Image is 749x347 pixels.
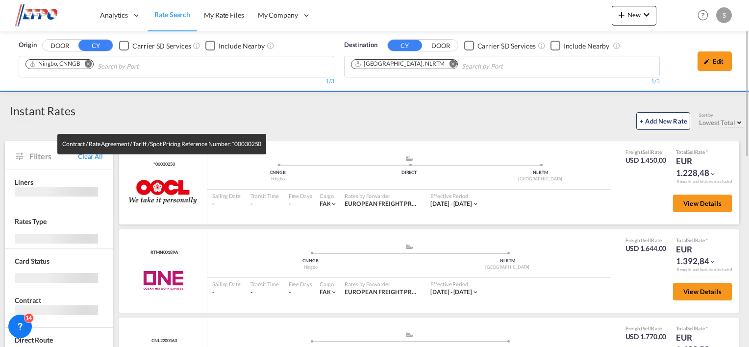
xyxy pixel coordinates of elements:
[403,156,415,161] md-icon: assets/icons/custom/ship-fill.svg
[289,200,291,208] div: -
[687,237,695,243] span: Sell
[670,179,739,184] div: Remark and Inclusion included
[29,60,82,68] div: Press delete to remove this chip.
[212,288,241,297] div: -
[320,280,338,288] div: Cargo
[24,56,195,74] md-chips-wrap: Chips container. Use arrow keys to select chips.
[616,11,652,19] span: New
[625,149,667,155] div: Freight Rate
[212,176,344,182] div: Ningbo
[29,60,80,68] div: Ningbo, CNNGB
[443,60,457,70] button: Remove
[212,170,344,176] div: CNNGB
[430,192,479,199] div: Effective Period
[250,280,279,288] div: Transit Time
[403,244,415,249] md-icon: assets/icons/custom/ship-fill.svg
[695,7,716,25] div: Help
[670,267,739,273] div: Remark and Inclusion included
[716,7,732,23] div: S
[212,258,409,264] div: CNNGB
[129,180,198,204] img: OOCL
[673,283,732,300] button: View Details
[683,288,722,296] span: View Details
[250,288,279,297] div: -
[643,149,651,155] span: Sell
[424,40,458,51] button: DOOR
[550,40,610,50] md-checkbox: Checkbox No Ink
[430,288,472,297] div: 12 Sep 2025 - 30 Sep 2025
[19,40,36,50] span: Origin
[703,58,710,65] md-icon: icon-pencil
[15,296,41,304] span: Contract
[676,149,725,155] div: Total Rate
[212,264,409,271] div: Ningbo
[625,155,667,165] div: USD 1.450,00
[695,7,711,24] span: Help
[683,199,722,207] span: View Details
[289,192,312,199] div: Free Days
[267,42,275,50] md-icon: Unchecked: Ignores neighbouring ports when fetching rates.Checked : Includes neighbouring ports w...
[250,192,279,199] div: Transit Time
[676,237,725,244] div: Total Rate
[409,264,606,271] div: [GEOGRAPHIC_DATA]
[132,41,191,51] div: Carrier SD Services
[204,11,244,19] span: My Rate Files
[132,268,194,293] img: ONE
[344,77,660,86] div: 1/3
[344,40,377,50] span: Destination
[673,195,732,212] button: View Details
[15,217,47,226] div: Rates Type
[643,237,651,243] span: Sell
[464,40,536,50] md-checkbox: Checkbox No Ink
[625,325,667,332] div: Freight Rate
[699,112,744,119] div: Sort by
[564,41,610,51] div: Include Nearby
[625,244,667,253] div: USD 1.644,00
[538,42,546,50] md-icon: Unchecked: Search for CY (Container Yard) services for all selected carriers.Checked : Search for...
[289,288,291,297] div: -
[289,280,312,288] div: Free Days
[641,9,652,21] md-icon: icon-chevron-down
[705,237,708,243] span: Subject to Remarks
[699,119,735,126] span: Lowest Total
[330,289,337,296] md-icon: icon-chevron-down
[643,325,651,331] span: Sell
[430,200,472,207] span: [DATE] - [DATE]
[258,10,298,20] span: My Company
[148,249,178,256] div: Contract / Rate Agreement / Tariff / Spot Pricing Reference Number: RTMN00189A
[699,116,744,127] md-select: Select: Lowest Total
[474,176,606,182] div: [GEOGRAPHIC_DATA]
[98,59,191,74] input: Search by Port
[78,60,93,70] button: Remove
[100,10,128,20] span: Analytics
[193,42,200,50] md-icon: Unchecked: Search for CY (Container Yard) services for all selected carriers.Checked : Search for...
[474,170,606,176] div: NLRTM
[705,149,708,155] span: Subject to Remarks
[430,280,479,288] div: Effective Period
[149,338,177,344] div: Contract / Rate Agreement / Tariff / Spot Pricing Reference Number: CNL2200163
[472,200,479,207] md-icon: icon-chevron-down
[613,42,621,50] md-icon: Unchecked: Ignores neighbouring ports when fetching rates.Checked : Includes neighbouring ports w...
[705,325,708,331] span: Subject to Remarks
[320,288,331,296] span: FAK
[345,288,462,296] span: EUROPEAN FREIGHT PROCUREMENT ORG
[472,289,479,296] md-icon: icon-chevron-down
[345,192,421,199] div: Rates by Forwarder
[330,200,337,207] md-icon: icon-chevron-down
[212,200,241,208] div: -
[388,40,422,51] button: CY
[612,6,656,25] button: icon-plus 400-fgNewicon-chevron-down
[212,192,241,199] div: Sailing Date
[320,200,331,207] span: FAK
[403,332,415,337] md-icon: assets/icons/custom/ship-fill.svg
[709,171,716,177] md-icon: icon-chevron-down
[19,77,334,86] div: 1/3
[151,161,175,168] span: *00030250
[676,244,725,267] div: EUR 1.392,84
[154,10,190,19] span: Rate Search
[344,170,475,176] div: DIRECT
[78,40,113,51] button: CY
[205,40,265,50] md-checkbox: Checkbox No Ink
[698,51,732,71] div: icon-pencilEdit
